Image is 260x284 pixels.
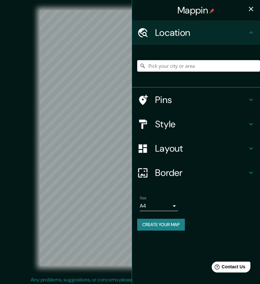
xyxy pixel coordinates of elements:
[40,10,220,266] canvas: Map
[132,161,260,185] div: Border
[177,4,215,16] h4: Mappin
[155,118,247,130] h4: Style
[132,88,260,112] div: Pins
[137,219,185,231] button: Create your map
[155,143,247,154] h4: Layout
[155,27,247,38] h4: Location
[132,136,260,161] div: Layout
[155,94,247,106] h4: Pins
[209,8,215,13] img: pin-icon.png
[155,167,247,178] h4: Border
[132,112,260,136] div: Style
[31,276,227,284] p: Any problems, suggestions, or concerns please email .
[203,259,253,277] iframe: Help widget launcher
[132,20,260,45] div: Location
[140,195,146,201] label: Size
[137,60,260,72] input: Pick your city or area
[140,201,178,211] div: A4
